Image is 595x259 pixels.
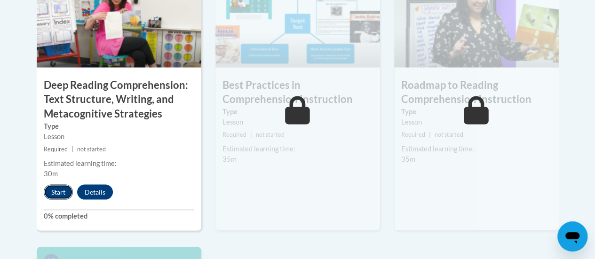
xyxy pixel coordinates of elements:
[222,117,373,127] div: Lesson
[256,131,285,138] span: not started
[215,78,380,107] h3: Best Practices in Comprehension Instruction
[44,121,194,131] label: Type
[401,155,415,163] span: 35m
[44,158,194,168] div: Estimated learning time:
[429,131,431,138] span: |
[557,221,587,251] iframe: Button to launch messaging window
[401,106,552,117] label: Type
[222,143,373,154] div: Estimated learning time:
[250,131,252,138] span: |
[401,117,552,127] div: Lesson
[435,131,463,138] span: not started
[44,145,68,152] span: Required
[77,184,113,199] button: Details
[222,155,237,163] span: 35m
[401,131,425,138] span: Required
[44,131,194,141] div: Lesson
[44,184,73,199] button: Start
[401,143,552,154] div: Estimated learning time:
[44,211,194,221] label: 0% completed
[44,169,58,177] span: 30m
[222,106,373,117] label: Type
[37,78,201,121] h3: Deep Reading Comprehension: Text Structure, Writing, and Metacognitive Strategies
[222,131,246,138] span: Required
[71,145,73,152] span: |
[77,145,106,152] span: not started
[394,78,559,107] h3: Roadmap to Reading Comprehension Instruction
